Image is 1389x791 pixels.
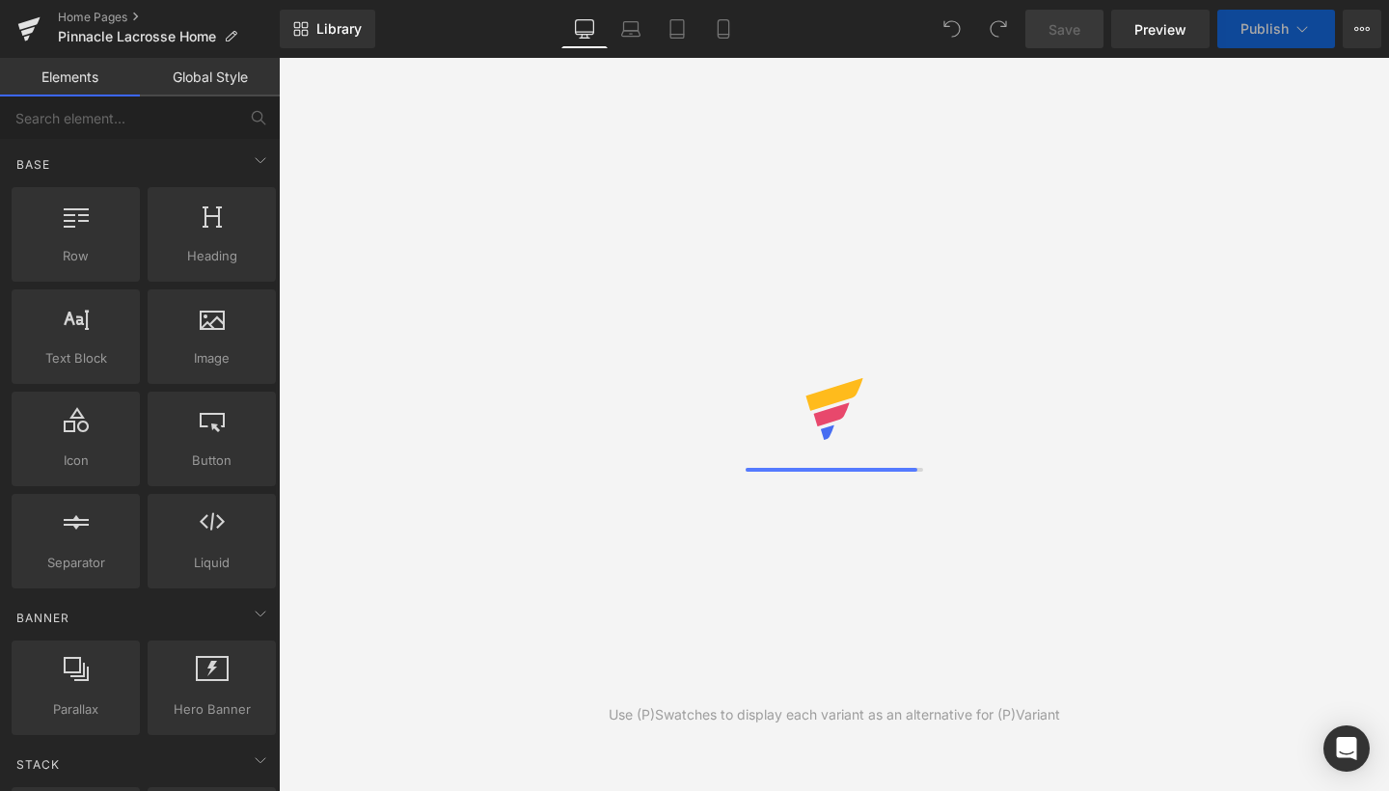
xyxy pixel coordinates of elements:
[1343,10,1381,48] button: More
[1111,10,1210,48] a: Preview
[14,609,71,627] span: Banner
[608,10,654,48] a: Laptop
[17,699,134,720] span: Parallax
[58,29,216,44] span: Pinnacle Lacrosse Home
[700,10,747,48] a: Mobile
[17,246,134,266] span: Row
[17,553,134,573] span: Separator
[14,155,52,174] span: Base
[140,58,280,96] a: Global Style
[933,10,971,48] button: Undo
[280,10,375,48] a: New Library
[153,246,270,266] span: Heading
[153,553,270,573] span: Liquid
[561,10,608,48] a: Desktop
[1049,19,1080,40] span: Save
[153,348,270,368] span: Image
[153,699,270,720] span: Hero Banner
[1134,19,1186,40] span: Preview
[609,704,1060,725] div: Use (P)Swatches to display each variant as an alternative for (P)Variant
[58,10,280,25] a: Home Pages
[17,450,134,471] span: Icon
[153,450,270,471] span: Button
[316,20,362,38] span: Library
[1323,725,1370,772] div: Open Intercom Messenger
[1240,21,1289,37] span: Publish
[14,755,62,774] span: Stack
[17,348,134,368] span: Text Block
[1217,10,1335,48] button: Publish
[979,10,1018,48] button: Redo
[654,10,700,48] a: Tablet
